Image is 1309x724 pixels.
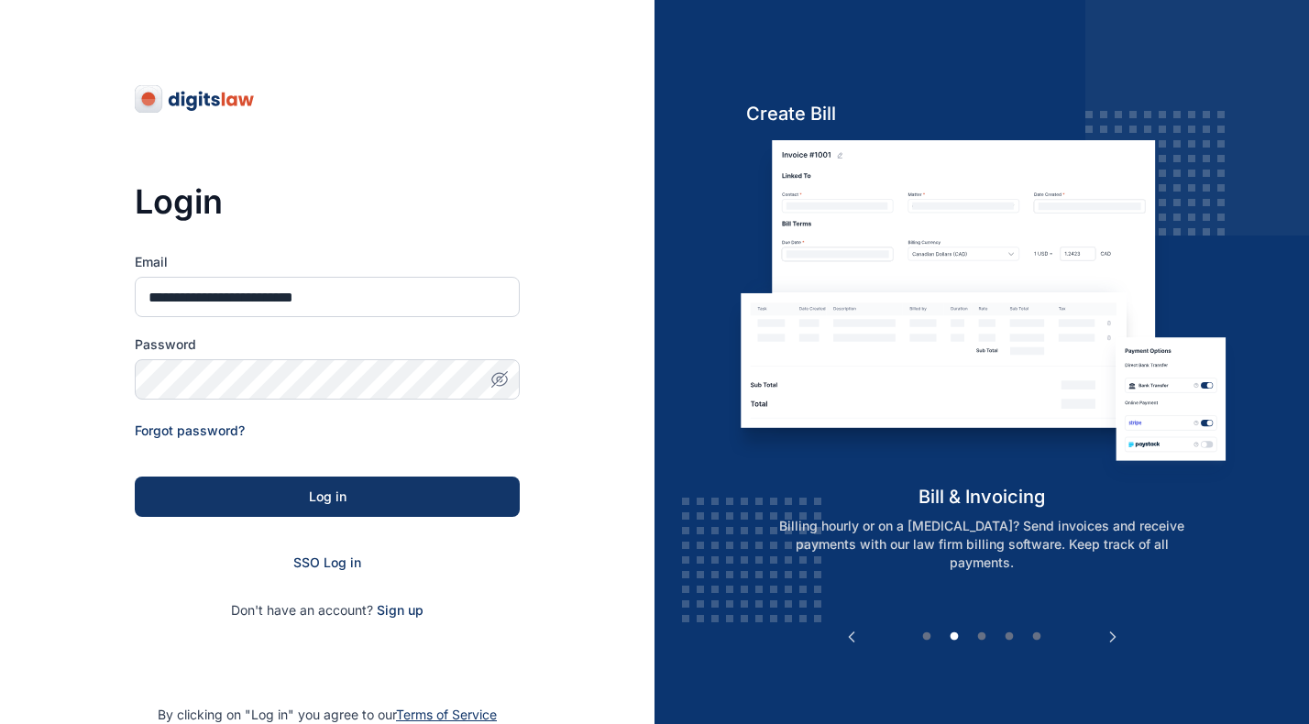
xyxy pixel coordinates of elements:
p: Don't have an account? [135,601,520,620]
img: digitslaw-logo [135,84,256,114]
button: Previous [842,628,861,646]
label: Password [135,335,520,354]
button: 5 [1028,628,1046,646]
a: Forgot password? [135,422,245,438]
div: Log in [164,488,490,506]
button: 4 [1000,628,1018,646]
button: 1 [918,628,936,646]
p: Billing hourly or on a [MEDICAL_DATA]? Send invoices and receive payments with our law firm billi... [747,517,1216,572]
a: SSO Log in [293,554,361,570]
span: Sign up [377,601,423,620]
img: bill-and-invoicin [728,140,1237,484]
h5: Create Bill [728,101,1237,126]
button: Log in [135,477,520,517]
a: Terms of Service [396,707,497,722]
h5: bill & invoicing [728,484,1237,510]
button: 2 [945,628,963,646]
a: Sign up [377,602,423,618]
h3: Login [135,183,520,220]
label: Email [135,253,520,271]
button: Next [1104,628,1122,646]
button: 3 [973,628,991,646]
